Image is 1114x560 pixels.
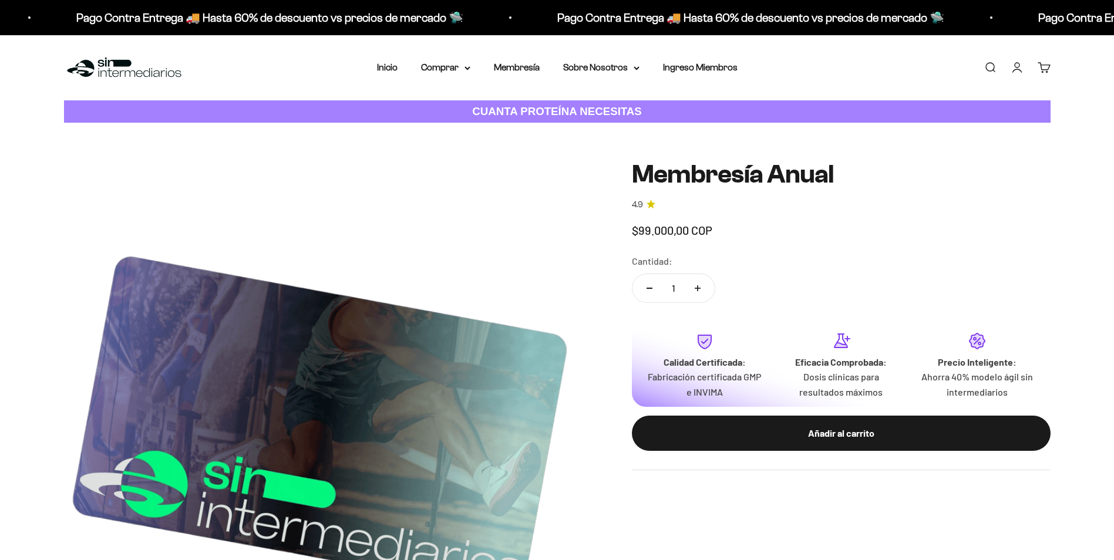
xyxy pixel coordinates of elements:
[632,160,1051,188] h1: Membresía Anual
[494,62,540,72] a: Membresía
[795,356,887,367] strong: Eficacia Comprobada:
[663,62,738,72] a: Ingreso Miembros
[56,8,443,27] p: Pago Contra Entrega 🚚 Hasta 60% de descuento vs precios de mercado 🛸
[632,198,643,211] span: 4.9
[563,60,640,75] summary: Sobre Nosotros
[632,221,712,239] sale-price: $99.000,00 COP
[681,274,715,302] button: Aumentar cantidad
[655,426,1027,441] div: Añadir al carrito
[632,254,672,269] label: Cantidad:
[64,100,1051,123] a: CUANTA PROTEÍNA NECESITAS
[938,356,1017,367] strong: Precio Inteligente:
[472,105,642,117] strong: CUANTA PROTEÍNA NECESITAS
[377,62,398,72] a: Inicio
[782,369,900,399] p: Dosis clínicas para resultados máximos
[664,356,746,367] strong: Calidad Certificada:
[632,416,1051,451] button: Añadir al carrito
[918,369,1036,399] p: Ahorra 40% modelo ágil sin intermediarios
[632,198,1051,211] a: 4.94.9 de 5.0 estrellas
[632,274,667,302] button: Reducir cantidad
[421,60,470,75] summary: Comprar
[537,8,924,27] p: Pago Contra Entrega 🚚 Hasta 60% de descuento vs precios de mercado 🛸
[646,369,763,399] p: Fabricación certificada GMP e INVIMA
